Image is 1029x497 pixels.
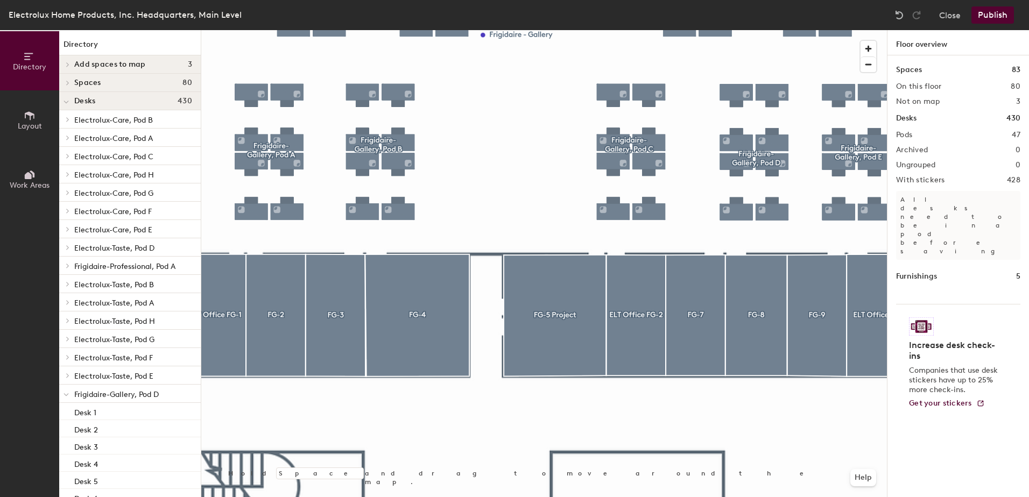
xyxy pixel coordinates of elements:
[74,207,152,216] span: Electrolux-Care, Pod F
[1012,131,1020,139] h2: 47
[74,299,154,308] span: Electrolux-Taste, Pod A
[1012,64,1020,76] h1: 83
[74,439,98,452] p: Desk 3
[939,6,961,24] button: Close
[896,176,945,184] h2: With stickers
[13,62,46,72] span: Directory
[74,280,154,289] span: Electrolux-Taste, Pod B
[1016,161,1020,169] h2: 0
[74,116,153,125] span: Electrolux-Care, Pod B
[1006,112,1020,124] h1: 430
[74,262,175,271] span: Frigidaire-Professional, Pod A
[909,366,1001,395] p: Companies that use desk stickers have up to 25% more check-ins.
[896,64,922,76] h1: Spaces
[74,60,146,69] span: Add spaces to map
[188,60,192,69] span: 3
[74,152,153,161] span: Electrolux-Care, Pod C
[911,10,922,20] img: Redo
[894,10,905,20] img: Undo
[74,189,153,198] span: Electrolux-Care, Pod G
[1016,146,1020,154] h2: 0
[896,131,912,139] h2: Pods
[1016,271,1020,282] h1: 5
[74,97,95,105] span: Desks
[74,79,101,87] span: Spaces
[896,82,942,91] h2: On this floor
[1011,82,1020,91] h2: 80
[1007,176,1020,184] h2: 428
[74,134,153,143] span: Electrolux-Care, Pod A
[896,112,917,124] h1: Desks
[909,317,934,336] img: Sticker logo
[896,97,940,106] h2: Not on map
[896,146,928,154] h2: Archived
[909,340,1001,361] h4: Increase desk check-ins
[74,171,154,180] span: Electrolux-Care, Pod H
[9,8,242,22] div: Electrolux Home Products, Inc. Headquarters, Main Level
[896,161,936,169] h2: Ungrouped
[74,372,153,381] span: Electrolux-Taste, Pod E
[74,244,154,253] span: Electrolux-Taste, Pod D
[909,399,985,408] a: Get your stickers
[887,30,1029,55] h1: Floor overview
[74,405,96,417] p: Desk 1
[896,271,937,282] h1: Furnishings
[18,122,42,131] span: Layout
[74,225,152,235] span: Electrolux-Care, Pod E
[74,474,98,486] p: Desk 5
[182,79,192,87] span: 80
[10,181,50,190] span: Work Areas
[896,191,1020,260] p: All desks need to be in a pod before saving
[178,97,192,105] span: 430
[850,469,876,486] button: Help
[971,6,1014,24] button: Publish
[74,457,98,469] p: Desk 4
[1016,97,1020,106] h2: 3
[74,422,98,435] p: Desk 2
[74,353,153,363] span: Electrolux-Taste, Pod F
[74,390,159,399] span: Frigidaire-Gallery, Pod D
[59,39,201,55] h1: Directory
[909,399,972,408] span: Get your stickers
[74,317,155,326] span: Electrolux-Taste, Pod H
[74,335,154,344] span: Electrolux-Taste, Pod G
